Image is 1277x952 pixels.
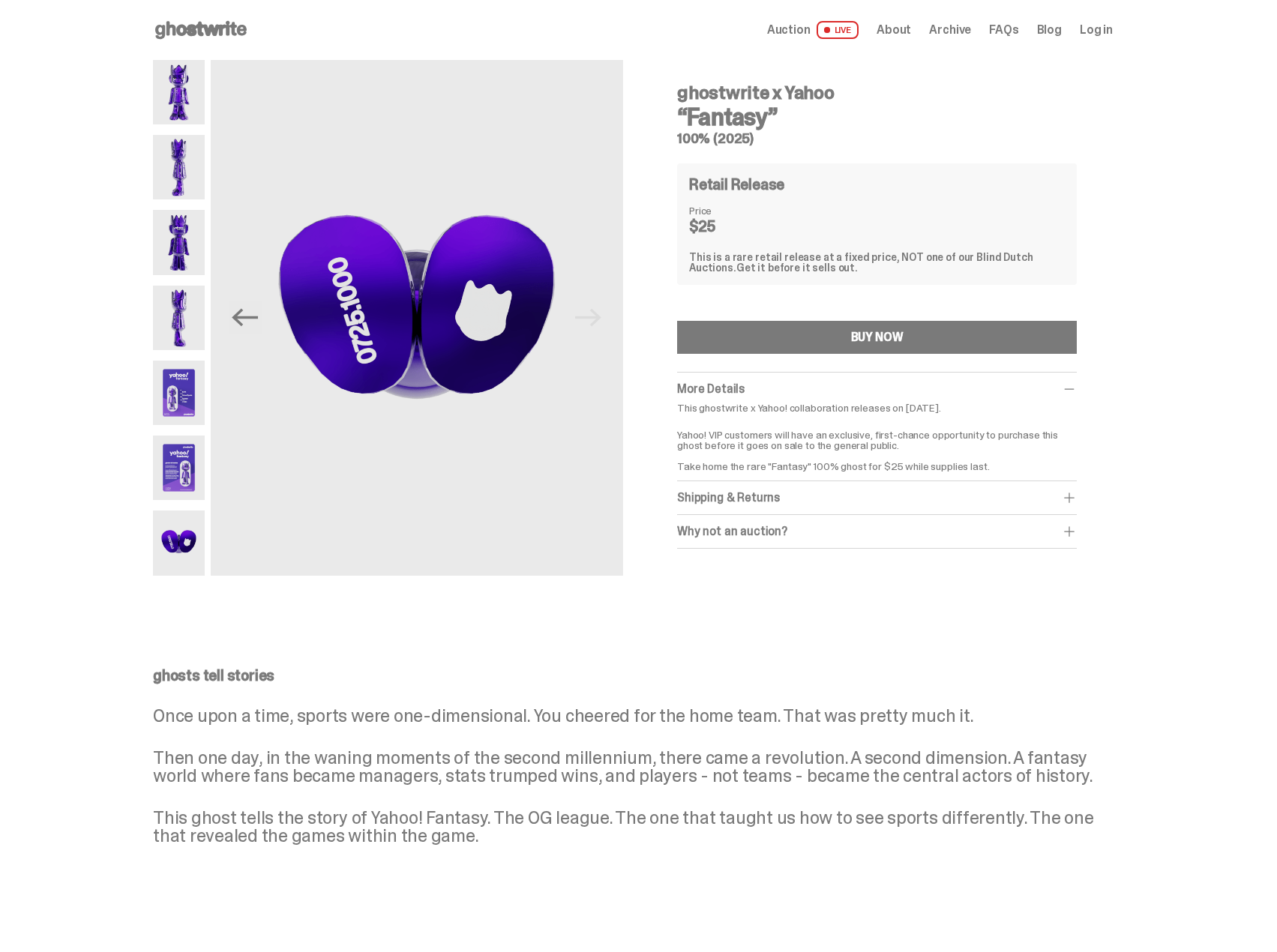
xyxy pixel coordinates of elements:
[677,132,1077,145] h5: 100% (2025)
[989,24,1018,36] a: FAQs
[211,60,623,576] img: Yahoo-HG---7.png
[1080,24,1113,36] a: Log in
[929,24,971,36] a: Archive
[153,749,1113,785] p: Then one day, in the waning moments of the second millennium, there came a revolution. A second d...
[677,490,1077,505] div: Shipping & Returns
[153,361,205,425] img: Yahoo-HG---5.png
[677,524,1077,539] div: Why not an auction?
[153,286,205,350] img: Yahoo-HG---4.png
[817,21,859,39] span: LIVE
[153,707,1113,725] p: Once upon a time, sports were one-dimensional. You cheered for the home team. That was pretty muc...
[689,219,764,234] dd: $25
[767,24,811,36] span: Auction
[153,809,1113,845] p: This ghost tells the story of Yahoo! Fantasy. The OG league. The one that taught us how to see sp...
[677,105,1077,129] h3: “Fantasy”
[677,381,745,397] span: More Details
[153,510,205,575] img: Yahoo-HG---7.png
[689,205,764,216] dt: Price
[877,24,911,36] a: About
[767,21,859,39] a: Auction LIVE
[153,60,205,124] img: Yahoo-HG---1.png
[153,135,205,199] img: Yahoo-HG---2.png
[153,210,205,274] img: Yahoo-HG---3.png
[153,436,205,500] img: Yahoo-HG---6.png
[677,321,1077,354] button: BUY NOW
[153,668,1113,683] p: ghosts tell stories
[677,403,1077,413] p: This ghostwrite x Yahoo! collaboration releases on [DATE].
[677,419,1077,472] p: Yahoo! VIP customers will have an exclusive, first-chance opportunity to purchase this ghost befo...
[677,84,1077,102] h4: ghostwrite x Yahoo
[1037,24,1062,36] a: Blog
[736,261,858,274] span: Get it before it sells out.
[229,301,262,334] button: Previous
[851,331,904,343] div: BUY NOW
[689,252,1065,273] div: This is a rare retail release at a fixed price, NOT one of our Blind Dutch Auctions.
[689,177,784,192] h4: Retail Release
